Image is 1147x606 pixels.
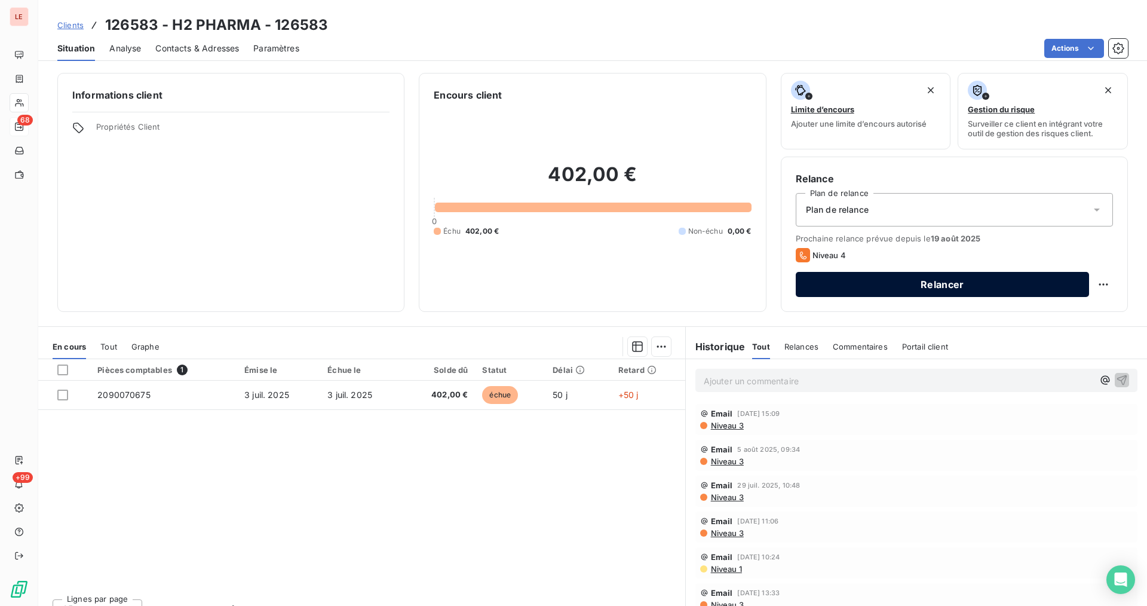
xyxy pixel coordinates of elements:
span: 68 [17,115,33,126]
span: 5 août 2025, 09:34 [737,446,800,453]
button: Relancer [796,272,1089,297]
span: Email [711,552,733,562]
button: Gestion du risqueSurveiller ce client en intégrant votre outil de gestion des risques client. [958,73,1128,149]
span: Email [711,409,733,418]
div: Délai [553,365,603,375]
span: 29 juil. 2025, 10:48 [737,482,800,489]
h6: Historique [686,339,746,354]
button: Limite d’encoursAjouter une limite d’encours autorisé [781,73,951,149]
span: 2090070675 [97,390,151,400]
h6: Relance [796,172,1113,186]
span: Contacts & Adresses [155,42,239,54]
span: 19 août 2025 [931,234,981,243]
span: Clients [57,20,84,30]
span: [DATE] 11:06 [737,518,778,525]
span: échue [482,386,518,404]
span: Paramètres [253,42,299,54]
span: [DATE] 15:09 [737,410,780,417]
h6: Informations client [72,88,390,102]
a: 68 [10,117,28,136]
span: Plan de relance [806,204,869,216]
span: Commentaires [833,342,888,351]
span: Niveau 3 [710,528,744,538]
span: Situation [57,42,95,54]
span: Propriétés Client [96,122,390,139]
div: Retard [618,365,678,375]
span: Niveau 4 [812,250,846,260]
div: Échue le [327,365,396,375]
a: Clients [57,19,84,31]
div: Statut [482,365,538,375]
div: LE [10,7,29,26]
span: Ajouter une limite d’encours autorisé [791,119,927,128]
span: [DATE] 10:24 [737,553,780,561]
span: Relances [784,342,818,351]
div: Solde dû [410,365,468,375]
span: 402,00 € [465,226,499,237]
span: En cours [53,342,86,351]
span: 3 juil. 2025 [327,390,372,400]
span: 1 [177,365,188,375]
div: Émise le [244,365,313,375]
div: Open Intercom Messenger [1106,565,1135,594]
span: Graphe [131,342,160,351]
div: Pièces comptables [97,365,230,375]
span: Tout [752,342,770,351]
span: Email [711,480,733,490]
span: 0 [432,216,437,226]
img: Logo LeanPay [10,580,29,599]
button: Actions [1044,39,1104,58]
h6: Encours client [434,88,502,102]
span: Limite d’encours [791,105,854,114]
span: Surveiller ce client en intégrant votre outil de gestion des risques client. [968,119,1118,138]
span: Gestion du risque [968,105,1035,114]
span: +50 j [618,390,639,400]
span: Email [711,445,733,454]
span: Niveau 3 [710,492,744,502]
span: Email [711,516,733,526]
span: Niveau 3 [710,421,744,430]
span: 3 juil. 2025 [244,390,289,400]
span: Échu [443,226,461,237]
span: Non-échu [688,226,723,237]
span: 0,00 € [728,226,752,237]
h2: 402,00 € [434,163,751,198]
span: Niveau 1 [710,564,742,574]
span: Tout [100,342,117,351]
span: Niveau 3 [710,457,744,466]
span: [DATE] 13:33 [737,589,780,596]
span: 50 j [553,390,568,400]
span: 402,00 € [410,389,468,401]
h3: 126583 - H2 PHARMA - 126583 [105,14,328,36]
span: Portail client [902,342,948,351]
span: Analyse [109,42,141,54]
span: Prochaine relance prévue depuis le [796,234,1113,243]
span: +99 [13,472,33,483]
span: Email [711,588,733,598]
